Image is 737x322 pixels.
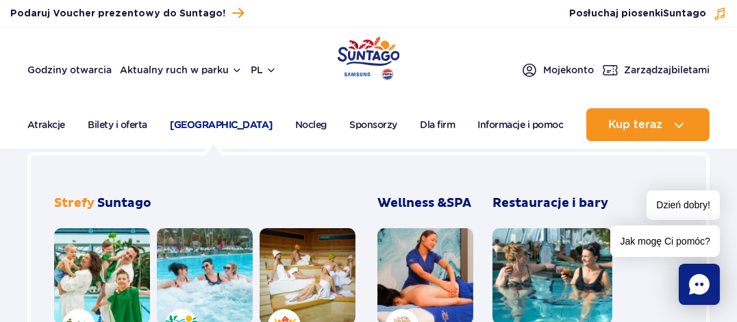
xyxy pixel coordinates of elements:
button: Posłuchaj piosenkiSuntago [569,7,727,21]
a: Informacje i pomoc [478,108,564,141]
a: Dla firm [420,108,455,141]
a: Godziny otwarcia [27,63,112,77]
span: Kup teraz [608,119,662,131]
span: Suntago [97,195,151,211]
span: Posłuchaj piosenki [569,7,706,21]
span: Zarządzaj biletami [624,63,710,77]
button: Kup teraz [586,108,710,141]
a: Mojekonto [521,62,594,78]
span: Jak mogę Ci pomóc? [610,225,720,257]
button: pl [251,63,277,77]
span: Dzień dobry! [647,190,720,220]
a: Atrakcje [27,108,65,141]
a: Bilety i oferta [88,108,147,141]
a: Sponsorzy [349,108,397,141]
span: Wellness & [377,195,471,211]
span: Strefy [54,195,95,211]
a: [GEOGRAPHIC_DATA] [170,108,273,141]
a: Zarządzajbiletami [602,62,710,78]
a: Nocleg [295,108,327,141]
button: Aktualny ruch w parku [120,64,242,75]
span: SPA [447,195,471,211]
span: Podaruj Voucher prezentowy do Suntago! [10,7,225,21]
span: Suntago [663,9,706,18]
a: Podaruj Voucher prezentowy do Suntago! [10,4,244,23]
span: Moje konto [543,63,594,77]
a: Park of Poland [338,34,400,78]
div: Chat [679,264,720,305]
h3: Restauracje i bary [492,195,612,212]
